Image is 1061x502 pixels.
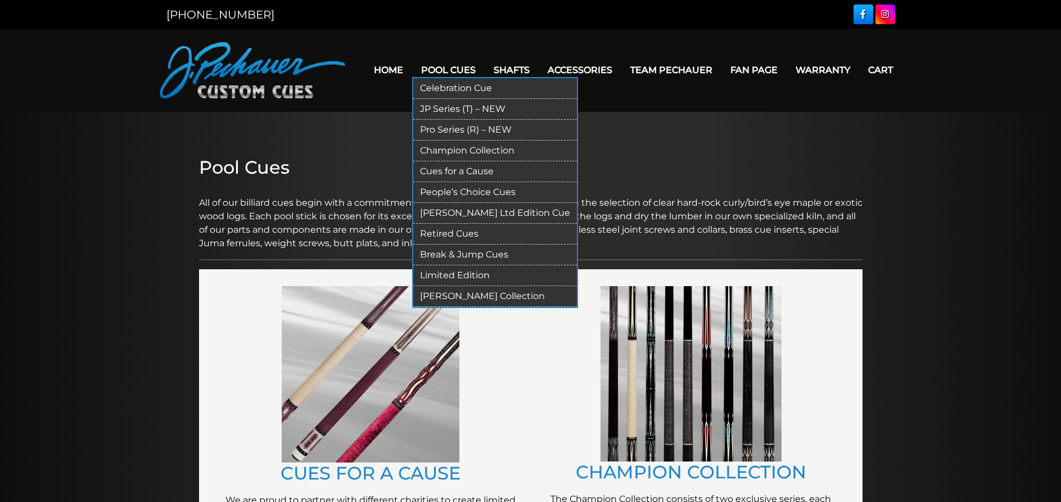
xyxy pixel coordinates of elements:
a: Pool Cues [412,56,485,84]
img: Pechauer Custom Cues [160,42,345,98]
a: [PHONE_NUMBER] [166,8,274,21]
a: [PERSON_NAME] Ltd Edition Cue [413,203,577,224]
a: Pro Series (R) – NEW [413,120,577,141]
a: Retired Cues [413,224,577,245]
a: Shafts [485,56,539,84]
a: People’s Choice Cues [413,182,577,203]
a: [PERSON_NAME] Collection [413,286,577,307]
a: Cart [859,56,902,84]
a: Team Pechauer [621,56,721,84]
a: Accessories [539,56,621,84]
a: JP Series (T) – NEW [413,99,577,120]
a: Limited Edition [413,265,577,286]
p: All of our billiard cues begin with a commitment to total quality control, starting with the sele... [199,183,863,250]
a: Champion Collection [413,141,577,161]
a: Celebration Cue [413,78,577,99]
a: CHAMPION COLLECTION [576,461,806,483]
a: Break & Jump Cues [413,245,577,265]
h2: Pool Cues [199,157,863,178]
a: CUES FOR A CAUSE [281,462,460,484]
a: Fan Page [721,56,787,84]
a: Home [365,56,412,84]
a: Warranty [787,56,859,84]
a: Cues for a Cause [413,161,577,182]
